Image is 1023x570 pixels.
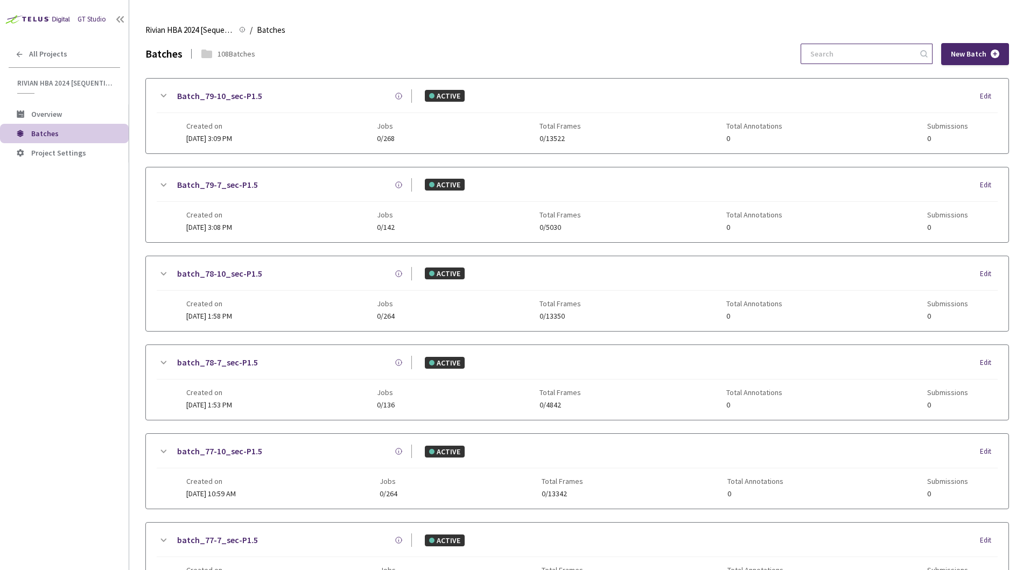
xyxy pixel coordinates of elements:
[377,388,395,397] span: Jobs
[186,122,232,130] span: Created on
[186,477,236,485] span: Created on
[380,490,397,498] span: 0/264
[186,133,232,143] span: [DATE] 3:09 PM
[377,299,395,308] span: Jobs
[542,490,583,498] span: 0/13342
[186,400,232,410] span: [DATE] 1:53 PM
[17,79,114,88] span: Rivian HBA 2024 [Sequential]
[177,89,262,103] a: Batch_79-10_sec-P1.5
[146,345,1008,420] div: batch_78-7_sec-P1.5ACTIVEEditCreated on[DATE] 1:53 PMJobs0/136Total Frames0/4842Total Annotations...
[726,135,782,143] span: 0
[726,388,782,397] span: Total Annotations
[927,135,968,143] span: 0
[425,534,465,546] div: ACTIVE
[951,50,986,59] span: New Batch
[539,122,581,130] span: Total Frames
[980,91,998,102] div: Edit
[146,256,1008,331] div: batch_78-10_sec-P1.5ACTIVEEditCreated on[DATE] 1:58 PMJobs0/264Total Frames0/13350Total Annotatio...
[377,223,395,231] span: 0/142
[177,533,258,547] a: batch_77-7_sec-P1.5
[980,269,998,279] div: Edit
[257,24,285,37] span: Batches
[980,535,998,546] div: Edit
[186,299,232,308] span: Created on
[980,180,998,191] div: Edit
[726,210,782,219] span: Total Annotations
[31,129,59,138] span: Batches
[186,388,232,397] span: Created on
[425,90,465,102] div: ACTIVE
[804,44,919,64] input: Search
[539,210,581,219] span: Total Frames
[726,401,782,409] span: 0
[539,388,581,397] span: Total Frames
[425,268,465,279] div: ACTIVE
[425,179,465,191] div: ACTIVE
[539,312,581,320] span: 0/13350
[145,46,183,62] div: Batches
[726,223,782,231] span: 0
[980,446,998,457] div: Edit
[146,434,1008,509] div: batch_77-10_sec-P1.5ACTIVEEditCreated on[DATE] 10:59 AMJobs0/264Total Frames0/13342Total Annotati...
[250,24,253,37] li: /
[29,50,67,59] span: All Projects
[186,222,232,232] span: [DATE] 3:08 PM
[380,477,397,485] span: Jobs
[31,109,62,119] span: Overview
[927,122,968,130] span: Submissions
[186,489,236,498] span: [DATE] 10:59 AM
[425,357,465,369] div: ACTIVE
[186,311,232,321] span: [DATE] 1:58 PM
[425,446,465,458] div: ACTIVE
[177,267,262,280] a: batch_78-10_sec-P1.5
[927,490,968,498] span: 0
[377,210,395,219] span: Jobs
[218,48,255,59] div: 108 Batches
[539,401,581,409] span: 0/4842
[927,477,968,485] span: Submissions
[539,299,581,308] span: Total Frames
[186,210,232,219] span: Created on
[539,223,581,231] span: 0/5030
[145,24,233,37] span: Rivian HBA 2024 [Sequential]
[980,357,998,368] div: Edit
[377,312,395,320] span: 0/264
[727,490,783,498] span: 0
[726,122,782,130] span: Total Annotations
[727,477,783,485] span: Total Annotations
[927,388,968,397] span: Submissions
[726,299,782,308] span: Total Annotations
[927,401,968,409] span: 0
[146,79,1008,153] div: Batch_79-10_sec-P1.5ACTIVEEditCreated on[DATE] 3:09 PMJobs0/268Total Frames0/13522Total Annotatio...
[927,299,968,308] span: Submissions
[78,15,106,25] div: GT Studio
[377,135,395,143] span: 0/268
[542,477,583,485] span: Total Frames
[177,178,258,192] a: Batch_79-7_sec-P1.5
[377,122,395,130] span: Jobs
[539,135,581,143] span: 0/13522
[177,356,258,369] a: batch_78-7_sec-P1.5
[146,167,1008,242] div: Batch_79-7_sec-P1.5ACTIVEEditCreated on[DATE] 3:08 PMJobs0/142Total Frames0/5030Total Annotations...
[726,312,782,320] span: 0
[31,148,86,158] span: Project Settings
[177,445,262,458] a: batch_77-10_sec-P1.5
[377,401,395,409] span: 0/136
[927,312,968,320] span: 0
[927,210,968,219] span: Submissions
[927,223,968,231] span: 0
